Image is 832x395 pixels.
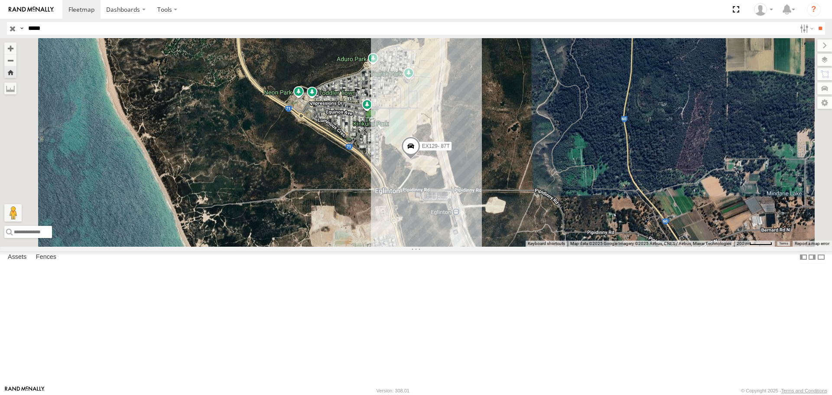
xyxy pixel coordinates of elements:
a: Report a map error [795,241,829,246]
label: Search Query [18,22,25,35]
label: Hide Summary Table [817,251,825,264]
label: Search Filter Options [796,22,815,35]
div: © Copyright 2025 - [741,388,827,393]
button: Drag Pegman onto the map to open Street View [4,204,22,222]
label: Assets [3,251,31,264]
label: Dock Summary Table to the Right [808,251,816,264]
label: Map Settings [817,97,832,109]
button: Map scale: 200 m per 49 pixels [734,241,775,247]
button: Zoom in [4,42,16,54]
label: Fences [32,251,61,264]
button: Keyboard shortcuts [528,241,565,247]
button: Zoom out [4,54,16,66]
div: Version: 308.01 [377,388,409,393]
span: EX129- 87T [422,143,450,149]
label: Measure [4,82,16,95]
div: Luke Walker [751,3,776,16]
a: Visit our Website [5,386,45,395]
span: 200 m [737,241,749,246]
a: Terms (opens in new tab) [779,242,788,245]
label: Dock Summary Table to the Left [799,251,808,264]
span: Map data ©2025 Google Imagery ©2025 Airbus, CNES / Airbus, Maxar Technologies [570,241,731,246]
i: ? [807,3,821,16]
a: Terms and Conditions [781,388,827,393]
img: rand-logo.svg [9,7,54,13]
button: Zoom Home [4,66,16,78]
